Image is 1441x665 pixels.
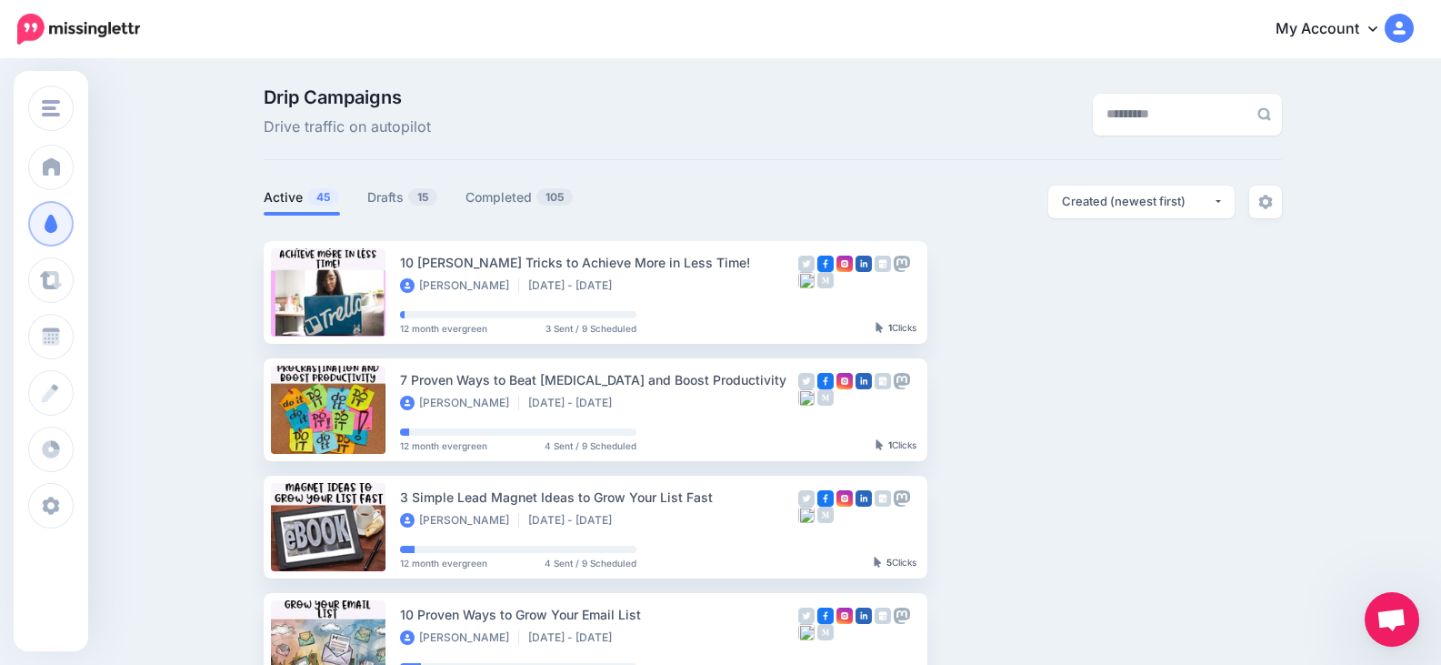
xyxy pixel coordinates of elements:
img: linkedin-square.png [856,256,872,272]
img: twitter-grey-square.png [798,608,815,624]
span: 105 [536,188,573,206]
img: linkedin-square.png [856,608,872,624]
img: instagram-square.png [836,256,853,272]
img: google_business-grey-square.png [875,256,891,272]
div: Created (newest first) [1062,193,1213,210]
img: instagram-square.png [836,373,853,389]
li: [DATE] - [DATE] [528,630,621,645]
li: [PERSON_NAME] [400,396,519,410]
a: My Account [1257,7,1414,52]
div: 3 Simple Lead Magnet Ideas to Grow Your List Fast [400,487,798,508]
img: facebook-square.png [817,373,834,389]
img: medium-grey-square.png [817,389,834,406]
img: linkedin-square.png [856,373,872,389]
span: 12 month evergreen [400,441,487,450]
img: instagram-square.png [836,490,853,507]
b: 1 [888,439,892,450]
a: Active45 [264,186,340,208]
a: Drafts15 [367,186,438,208]
img: twitter-grey-square.png [798,373,815,389]
img: google_business-grey-square.png [875,373,891,389]
a: Open chat [1365,592,1419,647]
div: 10 Proven Ways to Grow Your Email List [400,604,798,625]
span: 12 month evergreen [400,559,487,568]
img: bluesky-grey-square.png [798,624,815,640]
img: pointer-grey-darker.png [874,557,882,568]
div: Clicks [876,440,916,451]
img: google_business-grey-square.png [875,608,891,624]
img: twitter-grey-square.png [798,256,815,272]
img: bluesky-grey-square.png [798,507,815,523]
img: settings-grey.png [1258,195,1273,209]
img: linkedin-square.png [856,490,872,507]
span: 4 Sent / 9 Scheduled [545,441,636,450]
img: mastodon-grey-square.png [894,490,910,507]
img: bluesky-grey-square.png [798,389,815,406]
span: Drip Campaigns [264,88,431,106]
img: Missinglettr [17,14,140,45]
span: 15 [408,188,437,206]
img: instagram-square.png [836,608,853,624]
img: twitter-grey-square.png [798,490,815,507]
img: medium-grey-square.png [817,624,834,640]
img: medium-grey-square.png [817,507,834,523]
div: 7 Proven Ways to Beat [MEDICAL_DATA] and Boost Productivity [400,369,798,390]
b: 1 [888,322,892,333]
img: pointer-grey-darker.png [876,439,884,450]
li: [PERSON_NAME] [400,278,519,293]
img: facebook-square.png [817,608,834,624]
span: Drive traffic on autopilot [264,116,431,139]
span: 45 [307,188,339,206]
span: 3 Sent / 9 Scheduled [545,324,636,333]
div: Clicks [876,323,916,334]
span: 12 month evergreen [400,324,487,333]
li: [DATE] - [DATE] [528,396,621,410]
a: Completed105 [465,186,574,208]
b: 5 [886,557,892,568]
img: mastodon-grey-square.png [894,373,910,389]
img: facebook-square.png [817,490,834,507]
li: [PERSON_NAME] [400,513,519,528]
button: Created (newest first) [1048,186,1235,218]
li: [PERSON_NAME] [400,630,519,645]
img: menu.png [42,100,60,116]
li: [DATE] - [DATE] [528,278,621,293]
span: 4 Sent / 9 Scheduled [545,559,636,568]
img: mastodon-grey-square.png [894,608,910,624]
div: 10 [PERSON_NAME] Tricks to Achieve More in Less Time! [400,252,798,273]
img: bluesky-grey-square.png [798,272,815,288]
img: google_business-grey-square.png [875,490,891,507]
img: facebook-square.png [817,256,834,272]
img: pointer-grey-darker.png [876,322,884,333]
div: Clicks [874,558,916,569]
img: medium-grey-square.png [817,272,834,288]
li: [DATE] - [DATE] [528,513,621,528]
img: mastodon-grey-square.png [894,256,910,272]
img: search-grey-6.png [1257,107,1271,121]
